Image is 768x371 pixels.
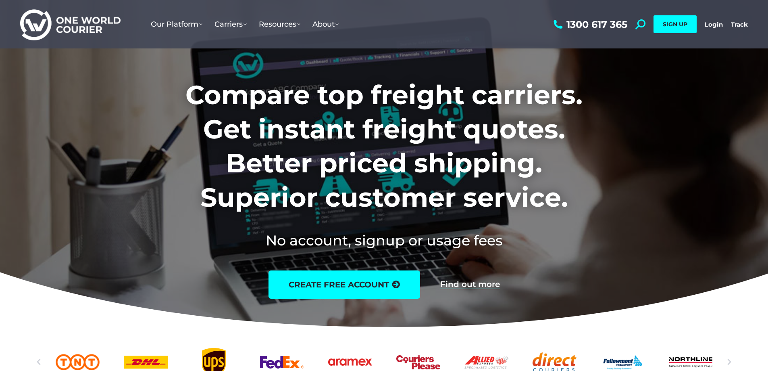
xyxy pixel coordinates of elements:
a: About [306,12,345,37]
h1: Compare top freight carriers. Get instant freight quotes. Better priced shipping. Superior custom... [132,78,636,214]
img: One World Courier [20,8,121,41]
span: SIGN UP [663,21,687,28]
a: Our Platform [145,12,208,37]
a: Carriers [208,12,253,37]
h2: No account, signup or usage fees [132,231,636,250]
a: SIGN UP [654,15,697,33]
a: Find out more [440,280,500,289]
a: 1300 617 365 [552,19,627,29]
span: Our Platform [151,20,202,29]
a: Login [705,21,723,28]
a: create free account [268,270,420,299]
span: Carriers [214,20,247,29]
a: Resources [253,12,306,37]
span: About [312,20,339,29]
a: Track [731,21,748,28]
span: Resources [259,20,300,29]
